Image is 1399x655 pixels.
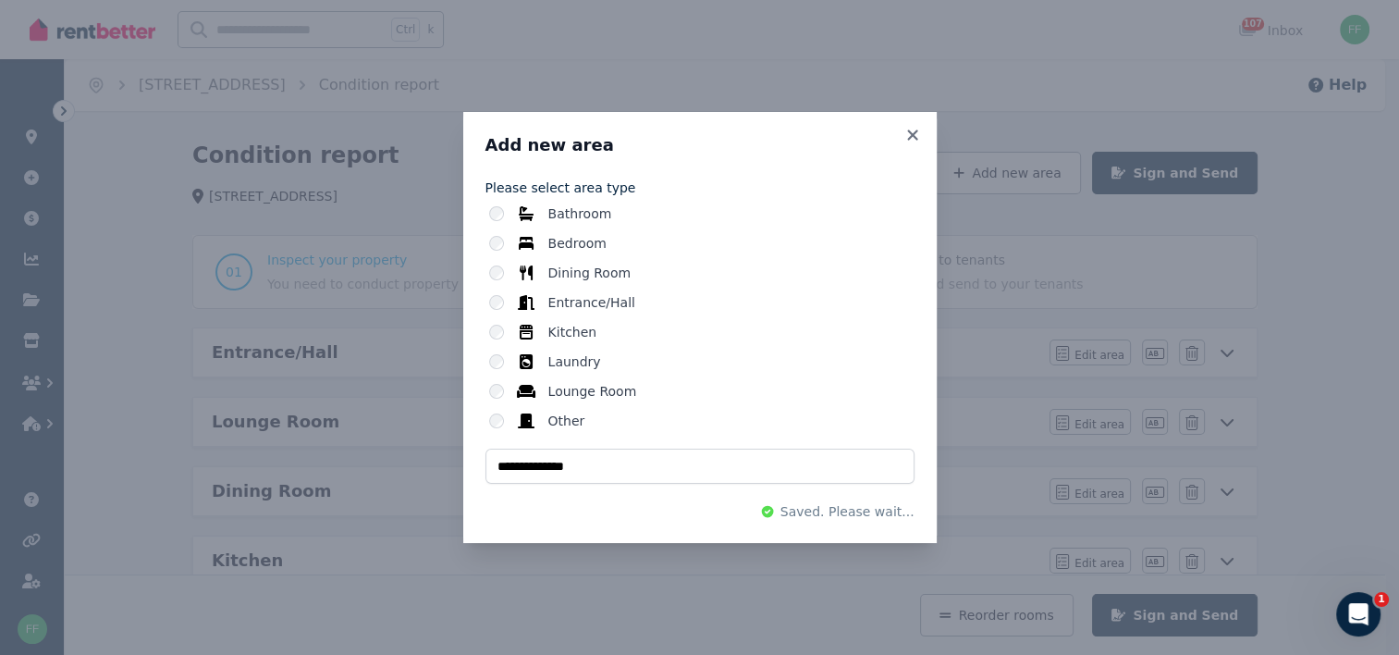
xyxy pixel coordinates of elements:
label: Please select area type [485,179,914,197]
span: 1 [1374,592,1389,607]
label: Entrance/Hall [548,293,635,312]
label: Lounge Room [548,382,637,401]
span: Saved. Please wait... [780,502,914,521]
iframe: Intercom live chat [1336,592,1381,636]
label: Bedroom [548,234,607,253]
label: Kitchen [548,323,597,341]
label: Laundry [548,352,601,371]
h3: Add new area [485,134,914,156]
label: Dining Room [548,264,632,282]
label: Bathroom [548,204,612,223]
label: Other [548,412,585,430]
